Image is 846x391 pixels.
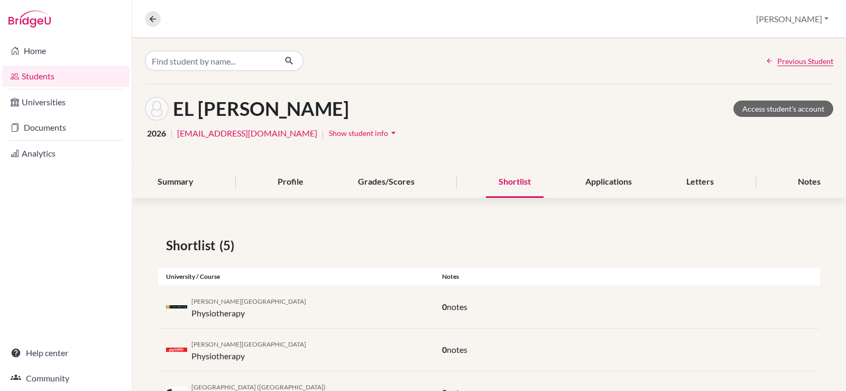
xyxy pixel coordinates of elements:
[329,129,388,138] span: Show student info
[2,143,130,164] a: Analytics
[345,167,427,198] div: Grades/Scores
[447,302,467,312] span: notes
[191,297,306,305] span: [PERSON_NAME][GEOGRAPHIC_DATA]
[328,125,399,141] button: Show student infoarrow_drop_down
[321,127,324,140] span: |
[191,340,306,348] span: [PERSON_NAME][GEOGRAPHIC_DATA]
[2,342,130,363] a: Help center
[173,97,349,120] h1: EL [PERSON_NAME]
[191,383,326,391] span: [GEOGRAPHIC_DATA] ([GEOGRAPHIC_DATA])
[2,92,130,113] a: Universities
[447,344,467,354] span: notes
[733,101,833,117] a: Access student's account
[145,51,276,71] input: Find student by name...
[219,236,238,255] span: (5)
[2,117,130,138] a: Documents
[8,11,51,28] img: Bridge-U
[388,128,399,138] i: arrow_drop_down
[486,167,544,198] div: Shortlist
[166,305,187,308] img: au_curt_prebjpc5.png
[265,167,316,198] div: Profile
[573,167,645,198] div: Applications
[145,97,169,121] img: Muhammad Hossam EL FARRA's avatar
[2,66,130,87] a: Students
[177,127,317,140] a: [EMAIL_ADDRESS][DOMAIN_NAME]
[434,272,820,281] div: Notes
[785,167,833,198] div: Notes
[674,167,727,198] div: Letters
[2,40,130,61] a: Home
[2,368,130,389] a: Community
[191,294,306,320] div: Physiotherapy
[166,348,187,352] img: au_gri_clwd93sa.png
[191,337,306,362] div: Physiotherapy
[158,272,434,281] div: University / Course
[766,56,833,67] a: Previous Student
[170,127,173,140] span: |
[166,236,219,255] span: Shortlist
[442,344,447,354] span: 0
[147,127,166,140] span: 2026
[751,9,833,29] button: [PERSON_NAME]
[777,56,833,67] span: Previous Student
[442,302,447,312] span: 0
[145,167,206,198] div: Summary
